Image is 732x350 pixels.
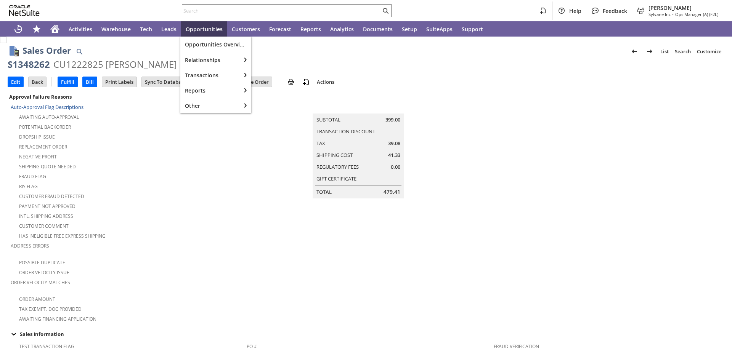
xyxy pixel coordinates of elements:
span: Forecast [269,26,291,33]
a: Leads [157,21,181,37]
img: Next [645,47,654,56]
input: Back [29,77,46,87]
a: Awaiting Auto-Approval [19,114,79,120]
a: Payment not approved [19,203,75,209]
a: RIS flag [19,183,38,190]
span: Tech [140,26,152,33]
input: Fulfill [58,77,77,87]
span: Reports [300,26,321,33]
a: Tax [316,140,325,147]
div: Relationships [180,52,241,67]
input: Print Labels [102,77,136,87]
a: Recent Records [9,21,27,37]
a: Customer Comment [19,223,69,229]
a: Order Amount [19,296,55,302]
span: Opportunities [186,26,223,33]
div: Other [180,98,241,113]
a: Activities [64,21,97,37]
a: Reports [296,21,326,37]
a: Customer Fraud Detected [19,193,84,200]
a: Total [316,189,332,195]
span: 0.00 [391,163,400,171]
caption: Summary [313,101,404,113]
span: Analytics [330,26,354,33]
h1: Sales Order [22,44,71,57]
a: Order Velocity Matches [11,279,70,286]
a: Has Ineligible Free Express Shipping [19,233,106,239]
a: Actions [314,78,337,85]
a: SuiteApps [422,21,457,37]
a: PO # [247,343,257,350]
input: Sync To Database [142,77,189,87]
a: Home [46,21,64,37]
span: Feedback [603,7,627,14]
img: Quick Find [75,47,84,56]
span: Leads [161,26,177,33]
a: Potential Backorder [19,124,71,130]
a: Order Velocity Issue [19,269,69,276]
a: Opportunities [181,21,227,37]
a: Shipping Cost [316,152,353,158]
a: Tech [135,21,157,37]
a: Search [672,45,694,58]
svg: Recent Records [14,24,23,34]
a: Test Transaction Flag [19,343,74,350]
a: Awaiting Financing Application [19,316,96,322]
a: Negative Profit [19,153,57,160]
svg: Shortcuts [32,24,41,34]
svg: logo [9,5,40,16]
a: Gift Certificate [316,175,356,182]
div: CU1222825 [PERSON_NAME] [53,58,177,70]
a: Warehouse [97,21,135,37]
span: 479.41 [384,188,400,196]
span: Help [569,7,581,14]
a: Possible Duplicate [19,259,65,266]
a: Opportunities Overview [180,37,251,52]
img: add-record.svg [302,77,311,86]
svg: Search [381,6,390,15]
span: 41.33 [388,152,400,159]
div: Sales Information [8,329,721,339]
span: Documents [363,26,393,33]
div: Shortcuts [27,21,46,37]
span: Warehouse [101,26,131,33]
div: Approval Failure Reasons [8,92,244,102]
a: Address Errors [11,243,49,249]
div: S1348262 [8,58,50,70]
svg: Home [50,24,59,34]
span: 399.00 [385,116,400,123]
div: Transactions [180,67,241,83]
input: Edit [8,77,23,87]
a: Replacement Order [19,144,67,150]
span: Other [185,102,236,109]
a: Transaction Discount [316,128,375,135]
a: Subtotal [316,116,340,123]
a: Fraud Flag [19,173,46,180]
span: Relationships [185,56,236,64]
a: Support [457,21,488,37]
input: Search [182,6,381,15]
span: Opportunities Overview [185,41,247,48]
a: Analytics [326,21,358,37]
a: Customers [227,21,265,37]
a: Forecast [265,21,296,37]
a: Shipping Quote Needed [19,163,76,170]
span: Setup [402,26,417,33]
span: Activities [69,26,92,33]
a: Regulatory Fees [316,163,359,170]
a: Intl. Shipping Address [19,213,73,219]
span: Support [462,26,483,33]
span: Customers [232,26,260,33]
span: Transactions [185,72,236,79]
span: 39.08 [388,140,400,147]
a: Tax Exempt. Doc Provided [19,306,82,312]
input: Close Order [238,77,272,87]
td: Sales Information [8,329,724,339]
span: - [672,11,674,17]
span: Sylvane Inc [649,11,671,17]
span: Ops Manager (A) (F2L) [675,11,718,17]
div: Reports [180,83,241,98]
a: Customize [694,45,724,58]
a: Setup [397,21,422,37]
a: List [657,45,672,58]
